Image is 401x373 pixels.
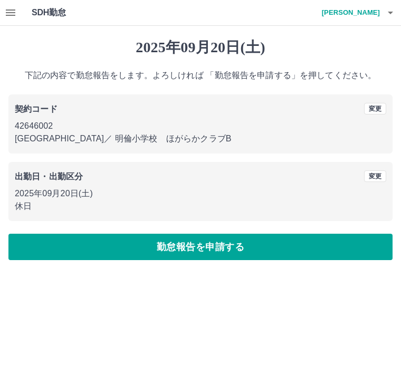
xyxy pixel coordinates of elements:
button: 変更 [364,103,386,114]
h1: 2025年09月20日(土) [8,39,393,56]
b: 契約コード [15,104,58,113]
p: 42646002 [15,120,386,132]
p: 休日 [15,200,386,213]
b: 出勤日・出勤区分 [15,172,83,181]
button: 勤怠報告を申請する [8,234,393,260]
p: 下記の内容で勤怠報告をします。よろしければ 「勤怠報告を申請する」を押してください。 [8,69,393,82]
button: 変更 [364,170,386,182]
p: 2025年09月20日(土) [15,187,386,200]
p: [GEOGRAPHIC_DATA] ／ 明倫小学校 ほがらかクラブB [15,132,386,145]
